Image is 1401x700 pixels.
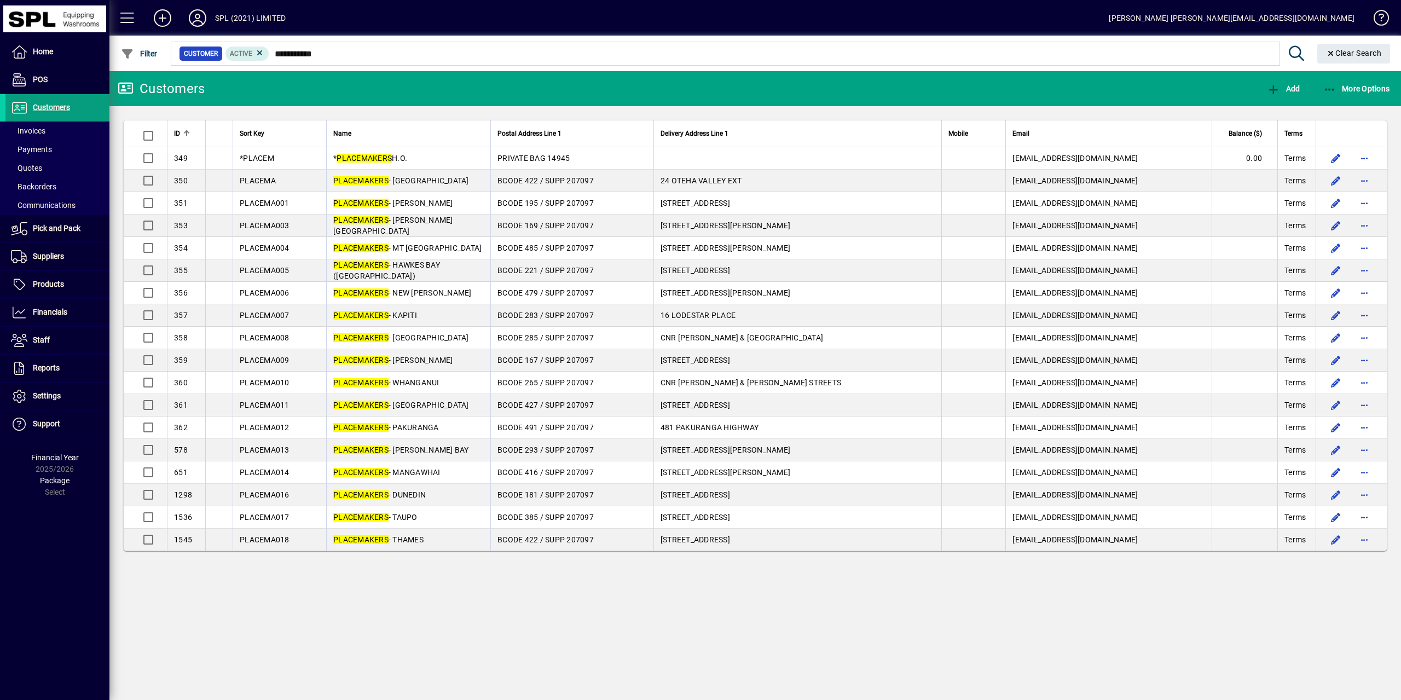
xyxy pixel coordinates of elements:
[497,128,561,140] span: Postal Address Line 1
[230,50,252,57] span: Active
[497,535,594,544] span: BCODE 422 / SUPP 207097
[1327,441,1345,459] button: Edit
[174,401,188,409] span: 361
[1327,306,1345,324] button: Edit
[33,252,64,261] span: Suppliers
[1284,422,1306,433] span: Terms
[5,327,109,354] a: Staff
[240,154,274,163] span: *PLACEM
[497,490,594,499] span: BCODE 181 / SUPP 207097
[174,244,188,252] span: 354
[661,535,730,544] span: [STREET_ADDRESS]
[333,423,439,432] span: - PAKURANGA
[1284,265,1306,276] span: Terms
[333,333,389,342] em: PLACEMAKERS
[948,128,999,140] div: Mobile
[1284,377,1306,388] span: Terms
[333,446,389,454] em: PLACEMAKERS
[225,47,269,61] mat-chip: Activation Status: Active
[174,356,188,365] span: 359
[1229,128,1262,140] span: Balance ($)
[1284,128,1302,140] span: Terms
[240,176,276,185] span: PLACEMA
[497,176,594,185] span: BCODE 422 / SUPP 207097
[174,446,188,454] span: 578
[497,244,594,252] span: BCODE 485 / SUPP 207097
[145,8,180,28] button: Add
[1356,194,1373,212] button: More options
[1212,147,1277,170] td: 0.00
[497,266,594,275] span: BCODE 221 / SUPP 207097
[33,224,80,233] span: Pick and Pack
[11,145,52,154] span: Payments
[333,535,424,544] span: - THAMES
[174,423,188,432] span: 362
[1327,194,1345,212] button: Edit
[333,244,482,252] span: - MT [GEOGRAPHIC_DATA]
[1284,198,1306,209] span: Terms
[1317,44,1391,63] button: Clear
[174,378,188,387] span: 360
[33,419,60,428] span: Support
[1327,262,1345,279] button: Edit
[497,221,594,230] span: BCODE 169 / SUPP 207097
[661,288,790,297] span: [STREET_ADDRESS][PERSON_NAME]
[661,378,841,387] span: CNR [PERSON_NAME] & [PERSON_NAME] STREETS
[1109,9,1354,27] div: [PERSON_NAME] [PERSON_NAME][EMAIL_ADDRESS][DOMAIN_NAME]
[33,280,64,288] span: Products
[1356,374,1373,391] button: More options
[33,308,67,316] span: Financials
[661,311,736,320] span: 16 LODESTAR PLACE
[1012,468,1138,477] span: [EMAIL_ADDRESS][DOMAIN_NAME]
[1012,356,1138,365] span: [EMAIL_ADDRESS][DOMAIN_NAME]
[1012,378,1138,387] span: [EMAIL_ADDRESS][DOMAIN_NAME]
[1356,464,1373,481] button: More options
[1264,79,1302,99] button: Add
[1012,199,1138,207] span: [EMAIL_ADDRESS][DOMAIN_NAME]
[1327,419,1345,436] button: Edit
[1327,329,1345,346] button: Edit
[1327,396,1345,414] button: Edit
[1012,128,1205,140] div: Email
[1284,310,1306,321] span: Terms
[497,154,570,163] span: PRIVATE BAG 14945
[118,80,205,97] div: Customers
[1327,531,1345,548] button: Edit
[1012,154,1138,163] span: [EMAIL_ADDRESS][DOMAIN_NAME]
[497,356,594,365] span: BCODE 167 / SUPP 207097
[1284,400,1306,410] span: Terms
[1012,176,1138,185] span: [EMAIL_ADDRESS][DOMAIN_NAME]
[333,216,389,224] em: PLACEMAKERS
[497,401,594,409] span: BCODE 427 / SUPP 207097
[174,311,188,320] span: 357
[1284,220,1306,231] span: Terms
[240,244,290,252] span: PLACEMA004
[1356,172,1373,189] button: More options
[240,490,290,499] span: PLACEMA016
[497,333,594,342] span: BCODE 285 / SUPP 207097
[1284,444,1306,455] span: Terms
[497,513,594,522] span: BCODE 385 / SUPP 207097
[5,122,109,140] a: Invoices
[661,221,790,230] span: [STREET_ADDRESS][PERSON_NAME]
[240,333,290,342] span: PLACEMA008
[661,128,728,140] span: Delivery Address Line 1
[5,243,109,270] a: Suppliers
[5,177,109,196] a: Backorders
[1284,534,1306,545] span: Terms
[40,476,70,485] span: Package
[5,196,109,215] a: Communications
[5,299,109,326] a: Financials
[174,288,188,297] span: 356
[333,261,389,269] em: PLACEMAKERS
[1012,446,1138,454] span: [EMAIL_ADDRESS][DOMAIN_NAME]
[1012,244,1138,252] span: [EMAIL_ADDRESS][DOMAIN_NAME]
[497,446,594,454] span: BCODE 293 / SUPP 207097
[31,453,79,462] span: Financial Year
[240,468,290,477] span: PLACEMA014
[333,288,472,297] span: - NEW [PERSON_NAME]
[497,311,594,320] span: BCODE 283 / SUPP 207097
[174,333,188,342] span: 358
[174,176,188,185] span: 350
[240,311,290,320] span: PLACEMA007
